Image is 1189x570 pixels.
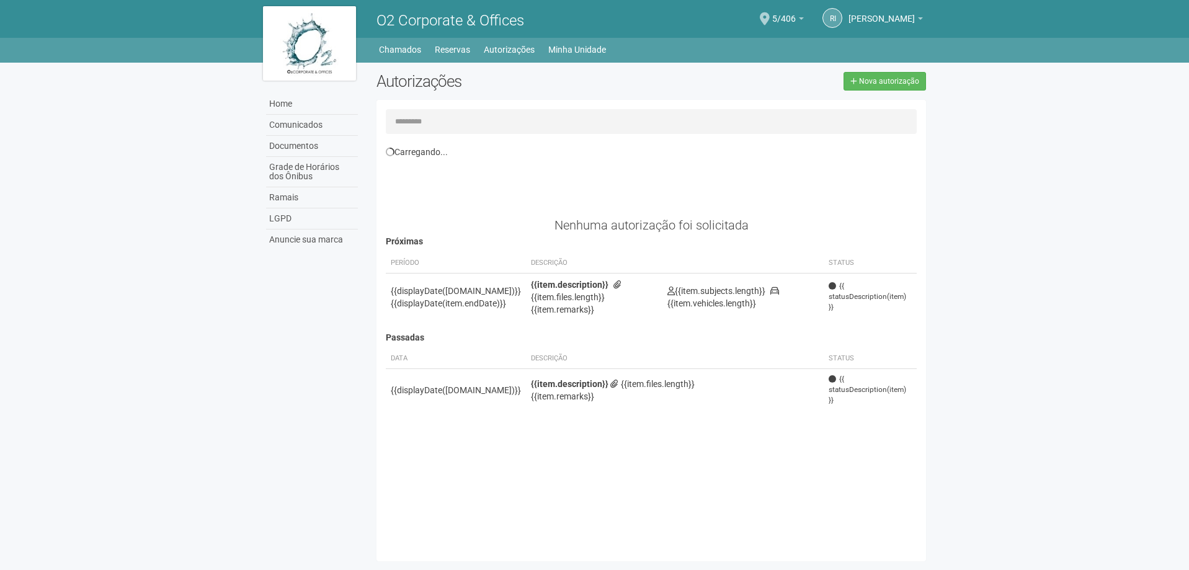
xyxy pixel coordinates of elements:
a: Ramais [266,187,358,208]
div: Nenhuma autorização foi solicitada [386,220,917,231]
div: Carregando... [386,146,917,158]
h2: Autorizações [376,72,642,91]
span: 5/406 [772,2,796,24]
a: Comunicados [266,115,358,136]
a: Nova autorização [844,72,926,91]
span: Nova autorização [859,77,919,86]
h4: Próximas [386,237,917,246]
span: {{item.files.length}} [610,379,695,389]
a: Autorizações [484,41,535,58]
strong: {{item.description}} [531,379,608,389]
strong: {{item.description}} [531,280,608,290]
th: Período [386,253,526,274]
div: {{displayDate([DOMAIN_NAME])}} [391,384,521,396]
a: 5/406 [772,16,804,25]
span: {{ statusDescription(item) }} [829,374,912,406]
a: LGPD [266,208,358,229]
a: RI [822,8,842,28]
span: Rodrigo Inacio [848,2,915,24]
div: {{item.remarks}} [531,390,819,403]
a: Anuncie sua marca [266,229,358,250]
span: {{item.files.length}} [531,280,624,302]
a: Minha Unidade [548,41,606,58]
a: Home [266,94,358,115]
img: logo.jpg [263,6,356,81]
a: Documentos [266,136,358,157]
div: {{item.remarks}} [531,303,657,316]
th: Descrição [526,349,824,369]
div: {{displayDate([DOMAIN_NAME])}} [391,285,521,297]
th: Status [824,253,917,274]
span: O2 Corporate & Offices [376,12,524,29]
a: Chamados [379,41,421,58]
span: {{ statusDescription(item) }} [829,281,912,313]
span: {{item.vehicles.length}} [667,286,779,308]
a: [PERSON_NAME] [848,16,923,25]
th: Status [824,349,917,369]
th: Data [386,349,526,369]
h4: Passadas [386,333,917,342]
a: Reservas [435,41,470,58]
a: Grade de Horários dos Ônibus [266,157,358,187]
div: {{displayDate(item.endDate)}} [391,297,521,309]
th: Descrição [526,253,662,274]
span: {{item.subjects.length}} [667,286,765,296]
